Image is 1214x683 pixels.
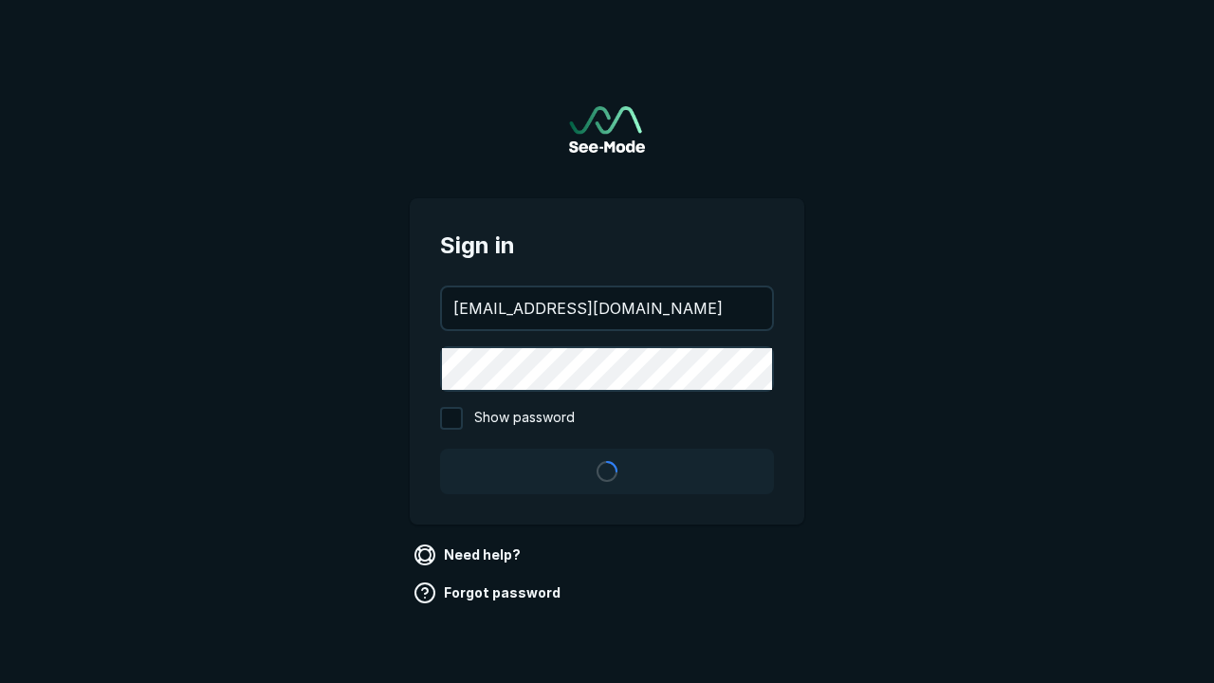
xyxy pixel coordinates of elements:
img: See-Mode Logo [569,106,645,153]
input: your@email.com [442,287,772,329]
a: Forgot password [410,578,568,608]
a: Go to sign in [569,106,645,153]
span: Show password [474,407,575,430]
span: Sign in [440,229,774,263]
a: Need help? [410,540,528,570]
